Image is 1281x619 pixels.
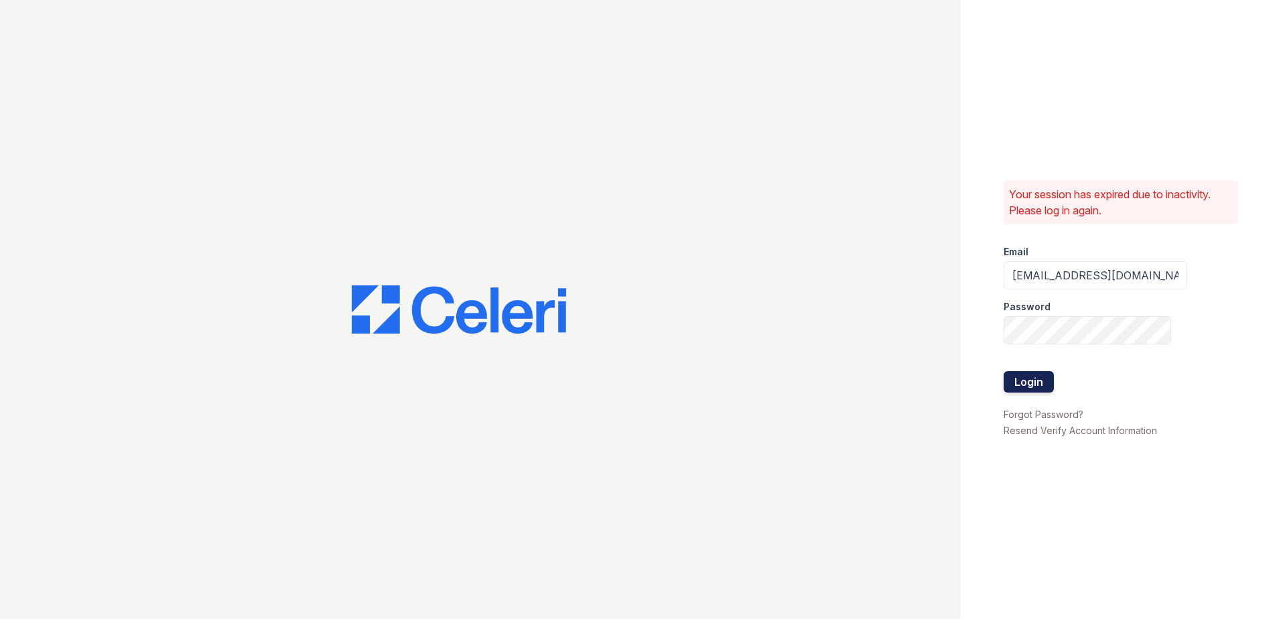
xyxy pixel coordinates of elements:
[352,285,566,334] img: CE_Logo_Blue-a8612792a0a2168367f1c8372b55b34899dd931a85d93a1a3d3e32e68fde9ad4.png
[1004,425,1157,436] a: Resend Verify Account Information
[1004,245,1028,259] label: Email
[1004,300,1051,314] label: Password
[1004,409,1083,420] a: Forgot Password?
[1009,186,1233,218] p: Your session has expired due to inactivity. Please log in again.
[1004,371,1054,393] button: Login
